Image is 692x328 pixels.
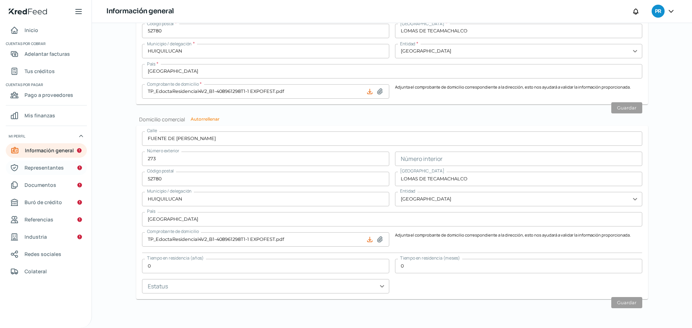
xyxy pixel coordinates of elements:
[25,250,61,259] span: Redes sociales
[147,127,157,134] span: Calle
[6,143,87,158] a: Información general
[147,168,174,174] span: Código postal
[136,116,648,123] h2: Domicilio comercial
[395,232,642,247] p: Adjunta el comprobante de domicilio correspondiente a la dirección, esto nos ayudará a validar la...
[400,255,460,261] span: Tiempo en residencia (meses)
[400,168,444,174] span: [GEOGRAPHIC_DATA]
[6,178,87,192] a: Documentos
[6,161,87,175] a: Representantes
[611,297,642,308] button: Guardar
[106,6,174,17] h1: Información general
[25,146,74,155] span: Información general
[147,188,192,194] span: Municipio / delegación
[6,23,87,37] a: Inicio
[6,64,87,78] a: Tus créditos
[147,61,155,67] span: País
[147,255,204,261] span: Tiempo en residencia (años)
[191,117,219,121] button: Autorrellenar
[25,49,70,58] span: Adelantar facturas
[25,26,38,35] span: Inicio
[6,40,86,47] span: Cuentas por cobrar
[6,247,87,261] a: Redes sociales
[6,108,87,123] a: Mis finanzas
[25,267,47,276] span: Colateral
[655,7,661,16] span: PR
[147,208,155,214] span: País
[6,88,87,102] a: Pago a proveedores
[400,188,415,194] span: Entidad
[6,47,87,61] a: Adelantar facturas
[400,41,415,47] span: Entidad
[25,215,53,224] span: Referencias
[147,148,179,154] span: Número exterior
[25,90,73,99] span: Pago a proveedores
[25,163,64,172] span: Representantes
[147,41,192,47] span: Municipio / delegación
[25,232,47,241] span: Industria
[25,180,56,189] span: Documentos
[6,81,86,88] span: Cuentas por pagar
[147,81,199,87] span: Comprobante de domicilio
[6,212,87,227] a: Referencias
[611,102,642,113] button: Guardar
[6,264,87,279] a: Colateral
[395,84,642,99] p: Adjunta el comprobante de domicilio correspondiente a la dirección, esto nos ayudará a validar la...
[147,228,199,234] span: Comprobante de domicilio
[6,195,87,210] a: Buró de crédito
[25,198,62,207] span: Buró de crédito
[9,133,25,139] span: Mi perfil
[25,67,55,76] span: Tus créditos
[6,230,87,244] a: Industria
[25,111,55,120] span: Mis finanzas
